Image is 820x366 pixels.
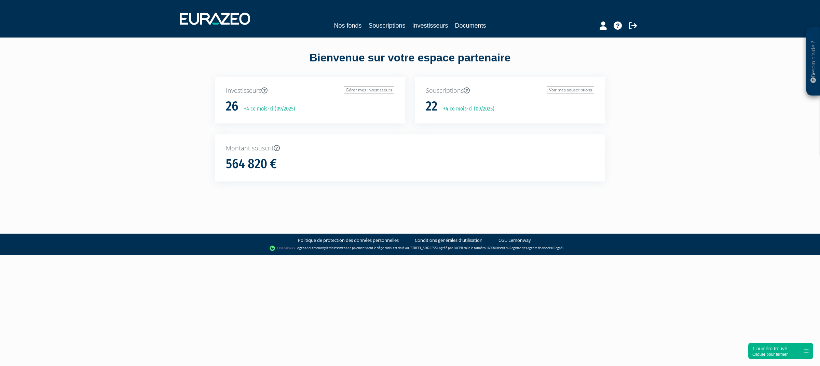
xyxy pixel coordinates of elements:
a: Lemonway [310,246,326,250]
div: Bienvenue sur votre espace partenaire [210,50,610,77]
a: Investisseurs [412,21,448,30]
a: Nos fonds [334,21,361,30]
h1: 564 820 € [226,157,277,171]
p: Besoin d'aide ? [809,31,817,92]
p: Montant souscrit [226,144,594,153]
img: 1732889491-logotype_eurazeo_blanc_rvb.png [180,13,250,25]
a: Gérer mes investisseurs [344,86,394,94]
h1: 22 [426,99,437,114]
p: Investisseurs [226,86,394,95]
a: Souscriptions [368,21,405,30]
a: Documents [455,21,486,30]
p: Souscriptions [426,86,594,95]
a: Voir mes souscriptions [547,86,594,94]
p: +4 ce mois-ci (09/2025) [438,105,494,113]
h1: 26 [226,99,238,114]
a: Registre des agents financiers (Regafi) [509,246,563,250]
a: CGU Lemonway [498,237,531,244]
img: logo-lemonway.png [270,245,296,252]
p: +4 ce mois-ci (09/2025) [239,105,295,113]
div: - Agent de (établissement de paiement dont le siège social est situé au [STREET_ADDRESS], agréé p... [7,245,813,252]
a: Politique de protection des données personnelles [298,237,399,244]
a: Conditions générales d'utilisation [415,237,482,244]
